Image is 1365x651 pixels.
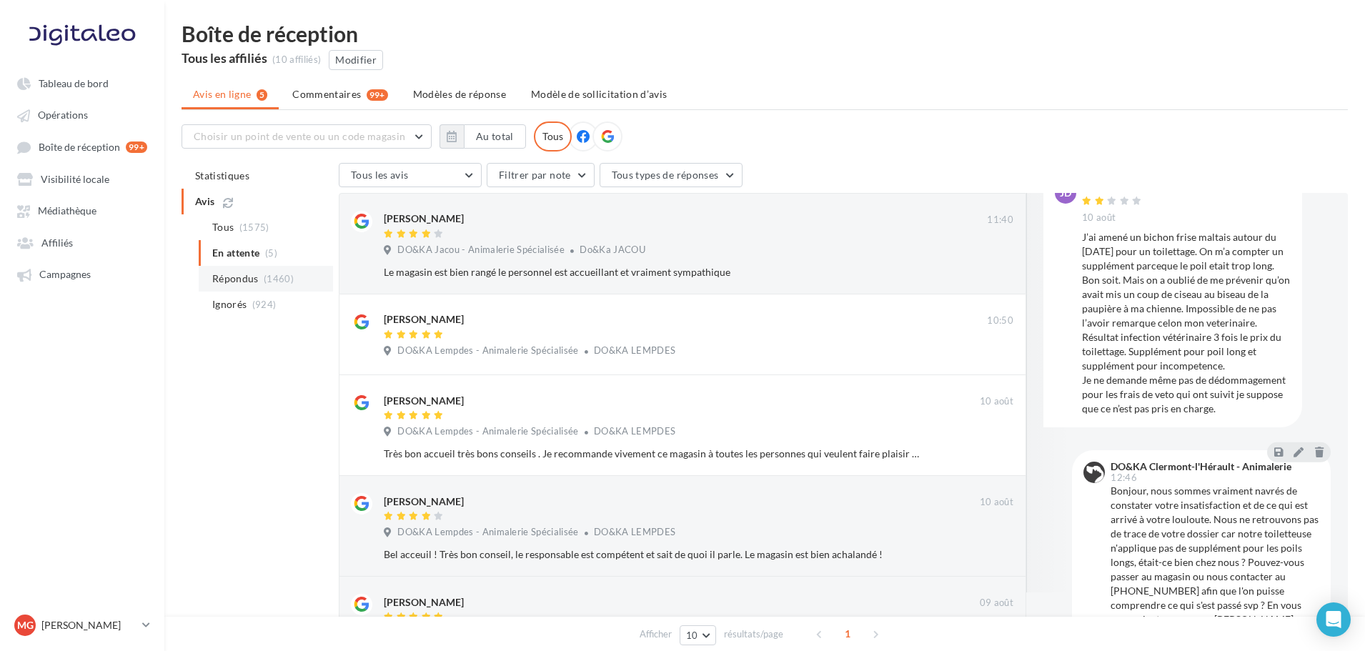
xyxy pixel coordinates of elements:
[397,344,578,357] span: DO&KA Lempdes - Animalerie Spécialisée
[9,134,156,160] a: Boîte de réception 99+
[980,496,1013,509] span: 10 août
[1060,186,1071,200] span: JD
[686,630,698,641] span: 10
[9,70,156,96] a: Tableau de bord
[39,269,91,281] span: Campagnes
[384,495,464,509] div: [PERSON_NAME]
[967,343,1014,363] button: Ignorer
[182,23,1348,44] div: Boîte de réception
[966,262,1013,282] button: Ignorer
[724,627,783,641] span: résultats/page
[384,312,464,327] div: [PERSON_NAME]
[1082,230,1291,416] div: J’ai amené un bichon frise maltais autour du [DATE] pour un toilettage. On m’a compter un supplém...
[39,77,109,89] span: Tableau de bord
[194,130,405,142] span: Choisir un point de vente ou un code magasin
[384,447,920,461] div: Très bon accueil très bons conseils . Je recommande vivement ce magasin à toutes les personnes qu...
[680,625,716,645] button: 10
[182,51,267,64] div: Tous les affiliés
[264,273,294,284] span: (1460)
[17,618,34,632] span: MG
[9,166,156,192] a: Visibilité locale
[594,425,675,437] span: DO&KA LEMPDES
[594,526,675,537] span: DO&KA LEMPDES
[836,622,859,645] span: 1
[966,444,1013,464] button: Ignorer
[252,299,277,310] span: (924)
[1082,212,1116,224] span: 10 août
[9,261,156,287] a: Campagnes
[9,101,156,127] a: Opérations
[980,597,1013,610] span: 09 août
[397,425,578,438] span: DO&KA Lempdes - Animalerie Spécialisée
[9,229,156,255] a: Affiliés
[11,612,153,639] a: MG [PERSON_NAME]
[384,394,464,408] div: [PERSON_NAME]
[987,314,1013,327] span: 10:50
[239,222,269,233] span: (1575)
[980,395,1013,408] span: 10 août
[1111,462,1291,472] div: DO&KA Clermont-l'Hérault - Animalerie
[195,169,249,182] span: Statistiques
[126,141,147,153] div: 99+
[292,87,361,101] span: Commentaires
[440,124,526,149] button: Au total
[464,124,526,149] button: Au total
[212,297,247,312] span: Ignorés
[397,526,578,539] span: DO&KA Lempdes - Animalerie Spécialisée
[640,627,672,641] span: Afficher
[41,237,73,249] span: Affiliés
[9,197,156,223] a: Médiathèque
[1316,602,1351,637] div: Open Intercom Messenger
[351,169,409,181] span: Tous les avis
[612,169,719,181] span: Tous types de réponses
[38,205,96,217] span: Médiathèque
[39,141,120,153] span: Boîte de réception
[413,88,506,100] span: Modèles de réponse
[38,109,88,121] span: Opérations
[212,220,234,234] span: Tous
[272,54,321,66] div: (10 affiliés)
[339,163,482,187] button: Tous les avis
[41,173,109,185] span: Visibilité locale
[600,163,743,187] button: Tous types de réponses
[182,124,432,149] button: Choisir un point de vente ou un code magasin
[594,344,675,356] span: DO&KA LEMPDES
[367,89,388,101] div: 99+
[384,212,464,226] div: [PERSON_NAME]
[397,244,565,257] span: DO&KA Jacou - Animalerie Spécialisée
[531,88,667,100] span: Modèle de sollicitation d’avis
[384,595,464,610] div: [PERSON_NAME]
[580,244,645,255] span: Do&Ka JACOU
[41,618,136,632] p: [PERSON_NAME]
[212,272,259,286] span: Répondus
[534,121,572,151] div: Tous
[487,163,595,187] button: Filtrer par note
[1111,473,1137,482] span: 12:46
[329,50,383,70] button: Modifier
[384,265,920,279] div: Le magasin est bien rangé le personnel est accueillant et vraiment sympathique
[384,547,920,562] div: Bel acceuil ! Très bon conseil, le responsable est compétent et sait de quoi il parle. Le magasin...
[966,545,1013,565] button: Ignorer
[987,214,1013,227] span: 11:40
